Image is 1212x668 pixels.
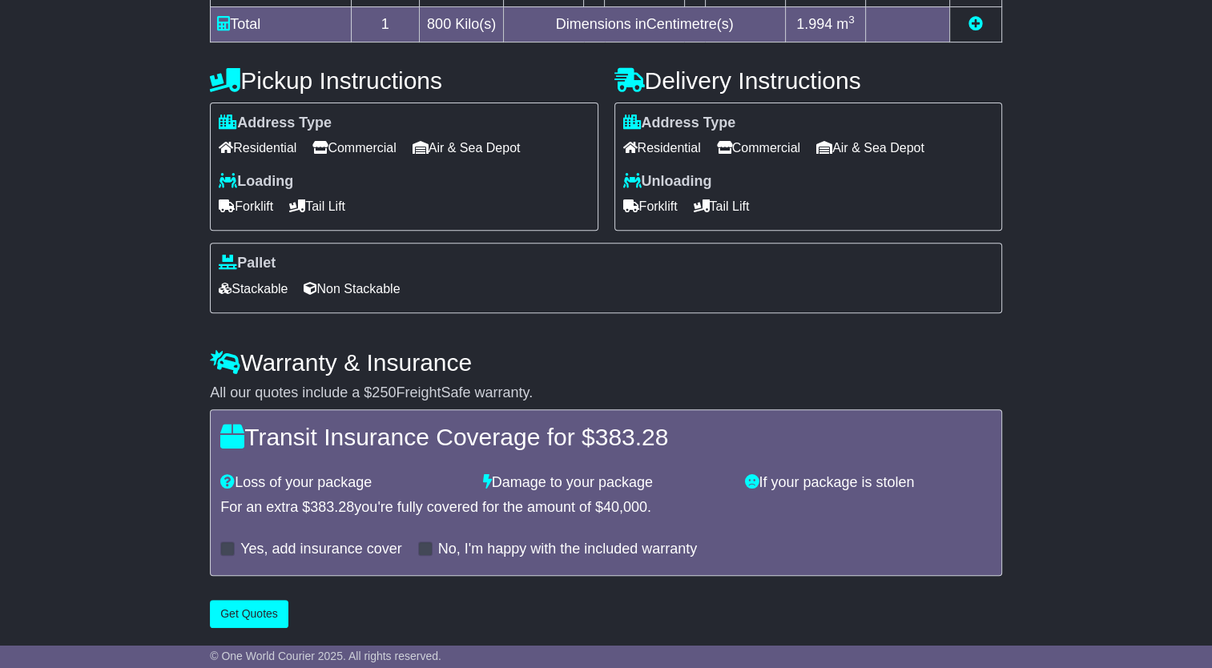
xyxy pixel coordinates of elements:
[372,384,396,400] span: 250
[220,424,992,450] h4: Transit Insurance Coverage for $
[717,135,800,160] span: Commercial
[427,16,451,32] span: 800
[219,194,273,219] span: Forklift
[413,135,521,160] span: Air & Sea Depot
[614,67,1002,94] h4: Delivery Instructions
[240,541,401,558] label: Yes, add insurance cover
[210,67,598,94] h4: Pickup Instructions
[419,6,504,42] td: Kilo(s)
[310,499,354,515] span: 383.28
[219,135,296,160] span: Residential
[304,276,400,301] span: Non Stackable
[219,255,276,272] label: Pallet
[968,16,983,32] a: Add new item
[312,135,396,160] span: Commercial
[219,276,288,301] span: Stackable
[220,499,992,517] div: For an extra $ you're fully covered for the amount of $ .
[219,173,293,191] label: Loading
[623,115,736,132] label: Address Type
[816,135,924,160] span: Air & Sea Depot
[210,384,1002,402] div: All our quotes include a $ FreightSafe warranty.
[848,14,855,26] sup: 3
[438,541,698,558] label: No, I'm happy with the included warranty
[796,16,832,32] span: 1.994
[212,474,475,492] div: Loss of your package
[504,6,785,42] td: Dimensions in Centimetre(s)
[623,135,701,160] span: Residential
[219,115,332,132] label: Address Type
[475,474,738,492] div: Damage to your package
[737,474,1000,492] div: If your package is stolen
[603,499,647,515] span: 40,000
[351,6,419,42] td: 1
[210,650,441,662] span: © One World Courier 2025. All rights reserved.
[694,194,750,219] span: Tail Lift
[289,194,345,219] span: Tail Lift
[623,173,712,191] label: Unloading
[623,194,678,219] span: Forklift
[210,600,288,628] button: Get Quotes
[595,424,669,450] span: 383.28
[211,6,351,42] td: Total
[210,349,1002,376] h4: Warranty & Insurance
[836,16,855,32] span: m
